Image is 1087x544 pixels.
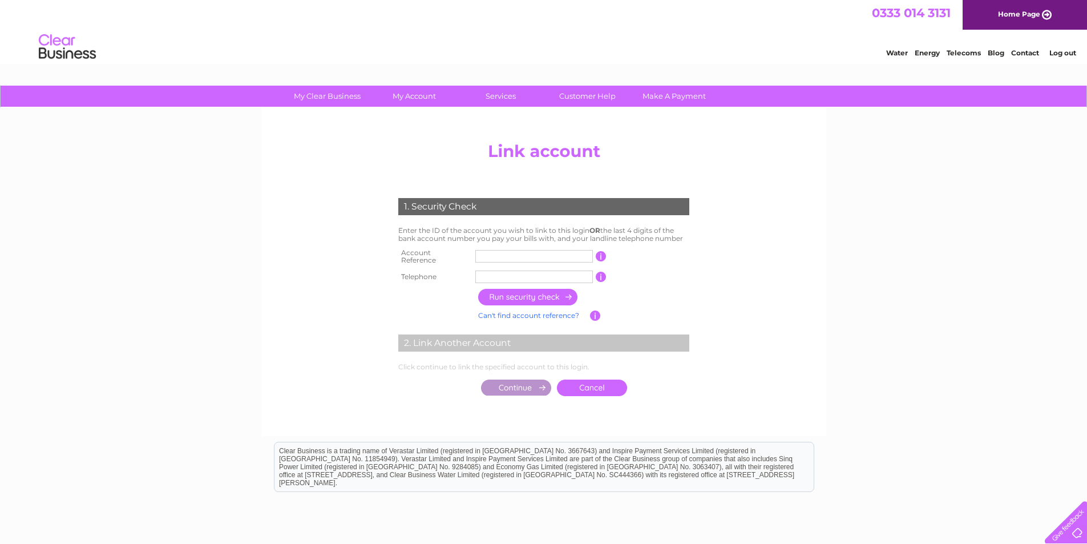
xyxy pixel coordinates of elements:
[398,198,689,215] div: 1. Security Check
[915,49,940,57] a: Energy
[596,272,607,282] input: Information
[590,311,601,321] input: Information
[395,268,473,286] th: Telephone
[627,86,721,107] a: Make A Payment
[280,86,374,107] a: My Clear Business
[988,49,1004,57] a: Blog
[886,49,908,57] a: Water
[395,360,692,374] td: Click continue to link the specified account to this login.
[1011,49,1039,57] a: Contact
[947,49,981,57] a: Telecoms
[274,6,814,55] div: Clear Business is a trading name of Verastar Limited (registered in [GEOGRAPHIC_DATA] No. 3667643...
[872,6,951,20] a: 0333 014 3131
[596,251,607,261] input: Information
[398,335,689,352] div: 2. Link Another Account
[540,86,635,107] a: Customer Help
[589,226,600,235] b: OR
[1049,49,1076,57] a: Log out
[557,380,627,396] a: Cancel
[481,380,551,396] input: Submit
[395,224,692,245] td: Enter the ID of the account you wish to link to this login the last 4 digits of the bank account ...
[478,311,579,320] a: Can't find account reference?
[454,86,548,107] a: Services
[395,245,473,268] th: Account Reference
[38,30,96,65] img: logo.png
[367,86,461,107] a: My Account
